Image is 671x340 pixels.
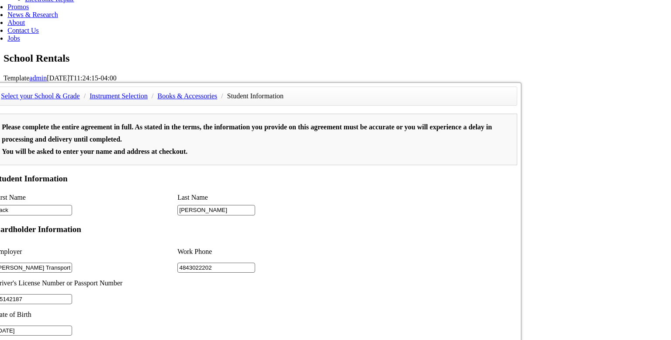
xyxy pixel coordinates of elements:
span: / [149,92,156,100]
a: Jobs [7,35,20,42]
a: News & Research [7,11,58,18]
li: Last Name [177,191,360,204]
input: Page [73,2,97,11]
select: Zoom [250,2,310,11]
a: admin [29,74,47,82]
span: Template [3,74,29,82]
span: / [82,92,88,100]
span: / [219,92,225,100]
a: Promos [7,3,29,10]
li: Work Phone [177,242,360,261]
a: Contact Us [7,27,39,34]
a: Books & Accessories [157,92,217,100]
span: of 2 [97,2,110,11]
a: About [7,19,25,26]
span: [DATE]T11:24:15-04:00 [47,74,116,82]
li: Student Information [227,90,284,102]
a: Select your School & Grade [1,92,80,100]
a: Instrument Selection [90,92,148,100]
